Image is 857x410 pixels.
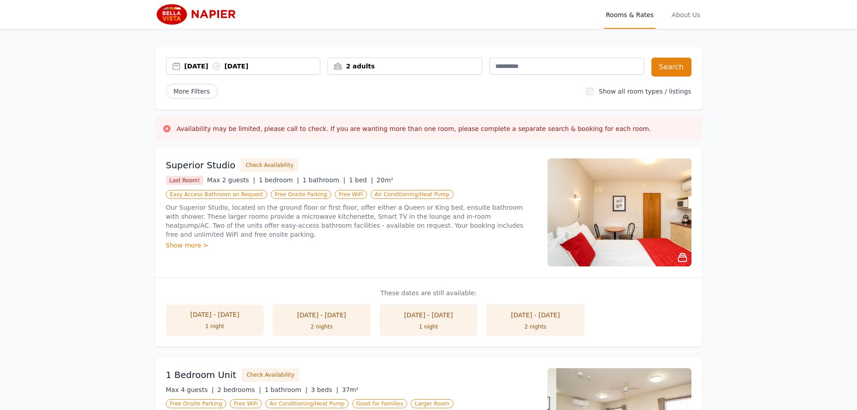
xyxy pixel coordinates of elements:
div: [DATE] - [DATE] [389,311,469,320]
span: 3 beds | [311,386,338,393]
span: Good for Families [352,399,407,408]
span: Larger Room [411,399,453,408]
span: 1 bed | [349,176,373,184]
span: Free WiFi [230,399,262,408]
span: Last Room! [166,176,204,185]
span: Free Onsite Parking [271,190,331,199]
span: More Filters [166,84,218,99]
span: Max 4 guests | [166,386,214,393]
button: Search [651,58,691,77]
span: 1 bedroom | [259,176,299,184]
span: 2 bedrooms | [217,386,261,393]
div: 2 nights [282,323,362,330]
div: 2 adults [328,62,482,71]
span: Air Conditioning/Heat Pump [265,399,348,408]
div: Show more > [166,241,537,250]
span: Free WiFi [335,190,367,199]
span: Easy Access Bathroom on Request [166,190,267,199]
div: [DATE] - [DATE] [282,311,362,320]
h3: Availability may be limited, please call to check. If you are wanting more than one room, please ... [177,124,651,133]
p: These dates are still available: [166,288,691,297]
img: Bella Vista Napier [155,4,242,25]
h3: 1 Bedroom Unit [166,369,237,381]
div: [DATE] - [DATE] [175,310,255,319]
div: [DATE] [DATE] [184,62,320,71]
div: 1 night [175,323,255,330]
label: Show all room types / listings [599,88,691,95]
span: 1 bathroom | [303,176,345,184]
div: [DATE] - [DATE] [495,311,575,320]
span: 1 bathroom | [265,386,307,393]
span: Free Onsite Parking [166,399,226,408]
span: 37m² [342,386,359,393]
button: Check Availability [242,368,299,382]
div: 1 night [389,323,469,330]
button: Check Availability [241,158,298,172]
span: Air Conditioning/Heat Pump [371,190,453,199]
div: 2 nights [495,323,575,330]
span: 20m² [377,176,393,184]
span: Max 2 guests | [207,176,255,184]
p: Our Superior Studio, located on the ground floor or first floor, offer either a Queen or King bed... [166,203,537,239]
h3: Superior Studio [166,159,236,171]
